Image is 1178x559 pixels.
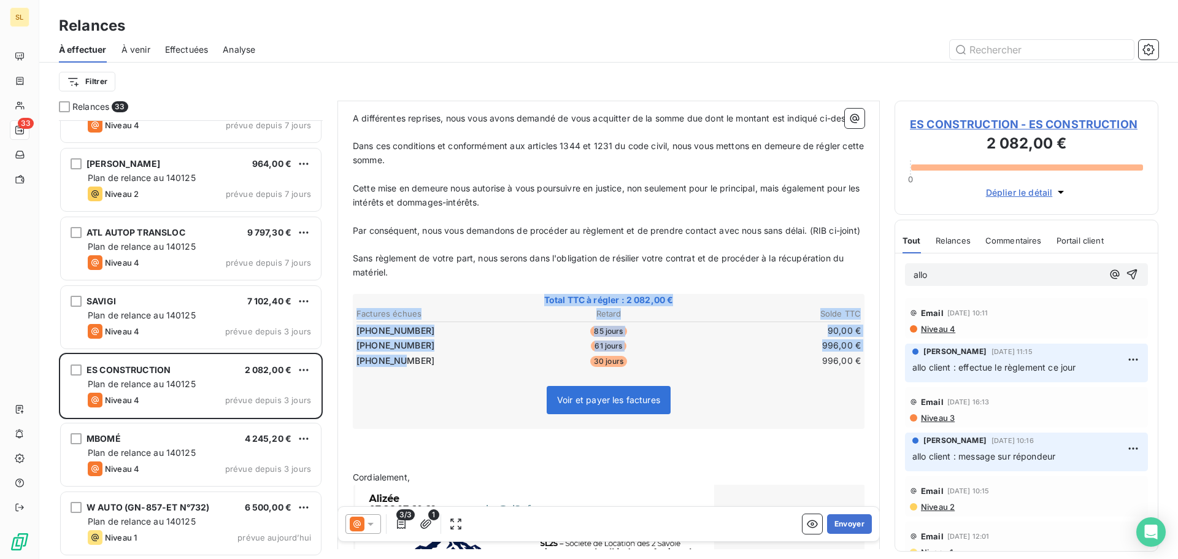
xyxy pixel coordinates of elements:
span: [DATE] 10:15 [947,487,990,495]
span: A différentes reprises, nous vous avons demandé de vous acquitter de la somme due dont le montant... [353,113,862,123]
span: Voir et payer les factures [557,395,660,405]
img: Logo LeanPay [10,532,29,552]
button: Déplier le détail [982,185,1071,199]
span: Relances [72,101,109,113]
span: prévue depuis 7 jours [226,189,311,199]
span: [PHONE_NUMBER] [356,325,434,337]
span: [PHONE_NUMBER] [356,355,434,367]
span: ES CONSTRUCTION - ES CONSTRUCTION [910,116,1143,133]
button: Filtrer [59,72,115,91]
span: Niveau 4 [105,464,139,474]
span: Dans ces conditions et conformément aux articles 1344 et 1231 du code civil, nous vous mettons en... [353,141,866,165]
span: Plan de relance au 140125 [88,310,196,320]
span: Niveau 2 [920,502,955,512]
span: 4 245,20 € [245,433,292,444]
span: Tout [903,236,921,245]
span: Niveau 4 [105,395,139,405]
td: 996,00 € [694,339,861,352]
span: [PERSON_NAME] [923,346,987,357]
span: prévue aujourd’hui [237,533,311,542]
span: 0 [908,174,913,184]
span: 33 [112,101,128,112]
span: Plan de relance au 140125 [88,172,196,183]
span: 2 082,00 € [245,364,292,375]
span: ATL AUTOP TRANSLOC [87,227,185,237]
span: À venir [121,44,150,56]
span: 1 [428,509,439,520]
span: Niveau 4 [920,324,955,334]
span: Plan de relance au 140125 [88,241,196,252]
div: SL [10,7,29,27]
span: Commentaires [985,236,1042,245]
span: Analyse [223,44,255,56]
span: [PHONE_NUMBER] [356,339,434,352]
span: Niveau 4 [105,120,139,130]
span: Effectuées [165,44,209,56]
span: Email [921,486,944,496]
span: [DATE] 12:01 [947,533,990,540]
th: Solde TTC [694,307,861,320]
span: Email [921,308,944,318]
span: Niveau 1 [105,533,137,542]
span: 7 102,40 € [247,296,292,306]
span: W AUTO (GN-857-ET N°732) [87,502,210,512]
span: 3/3 [396,509,415,520]
span: prévue depuis 3 jours [225,326,311,336]
span: [DATE] 16:13 [947,398,990,406]
th: Retard [525,307,692,320]
span: Cette mise en demeure nous autorise à vous poursuivre en justice, non seulement pour le principal... [353,183,862,207]
span: Relances [936,236,971,245]
span: Niveau 3 [920,413,955,423]
span: Email [921,397,944,407]
span: Niveau 2 [105,189,139,199]
h3: 2 082,00 € [910,133,1143,157]
span: [DATE] 10:16 [991,437,1034,444]
span: 85 jours [590,326,626,337]
h3: Relances [59,15,125,37]
input: Rechercher [950,40,1134,60]
span: [PERSON_NAME] [923,435,987,446]
span: Niveau 4 [105,258,139,268]
span: Déplier le détail [986,186,1053,199]
span: [DATE] 10:11 [947,309,988,317]
span: Plan de relance au 140125 [88,447,196,458]
span: 30 jours [590,356,627,367]
td: 996,00 € [694,354,861,368]
span: prévue depuis 3 jours [225,395,311,405]
div: Open Intercom Messenger [1136,517,1166,547]
span: SAVIGI [87,296,116,306]
span: allo client : message sur répondeur [912,451,1055,461]
span: Portail client [1057,236,1104,245]
span: prévue depuis 7 jours [226,120,311,130]
span: 33 [18,118,34,129]
span: Cordialement, [353,472,410,482]
td: 90,00 € [694,324,861,337]
span: Par conséquent, nous vous demandons de procéder au règlement et de prendre contact avec nous sans... [353,225,860,236]
span: 61 jours [591,341,626,352]
span: prévue depuis 3 jours [225,464,311,474]
span: 964,00 € [252,158,291,169]
button: Envoyer [827,514,872,534]
span: [PERSON_NAME] [87,158,160,169]
span: À effectuer [59,44,107,56]
span: allo [914,269,928,280]
span: Email [921,531,944,541]
span: allo client : effectue le règlement ce jour [912,362,1076,372]
span: 9 797,30 € [247,227,292,237]
span: prévue depuis 7 jours [226,258,311,268]
span: Niveau 4 [105,326,139,336]
span: Plan de relance au 140125 [88,516,196,526]
th: Factures échues [356,307,523,320]
span: Plan de relance au 140125 [88,379,196,389]
span: Sans règlement de votre part, nous serons dans l'obligation de résilier votre contrat et de procé... [353,253,846,277]
span: 6 500,00 € [245,502,292,512]
div: grid [59,120,323,559]
span: Total TTC à régler : 2 082,00 € [355,294,863,306]
span: Niveau 1 [920,547,953,557]
span: MBOMÉ [87,433,121,444]
span: [DATE] 11:15 [991,348,1033,355]
span: ES CONSTRUCTION [87,364,171,375]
